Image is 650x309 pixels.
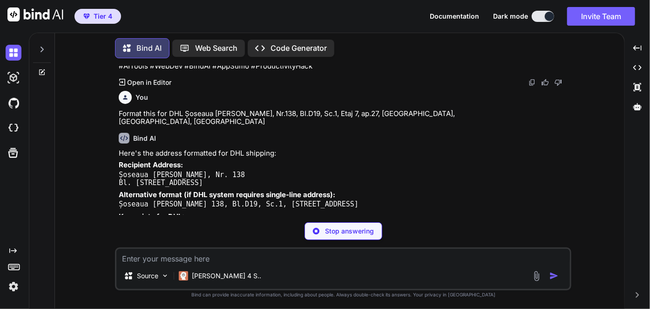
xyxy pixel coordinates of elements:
p: Here's the address formatted for DHL shipping: [119,149,569,157]
p: Bind AI [136,44,162,52]
img: settings [6,279,21,295]
strong: Key points for DHL: [119,212,184,221]
p: #AITools #WebDev #BindAI #AppSumo #ProductivityHack [119,62,569,70]
strong: Recipient Address: [119,160,183,169]
img: attachment [531,271,542,282]
h6: You [135,93,148,102]
button: Documentation [430,13,479,20]
p: Code Generator [271,44,327,52]
p: Web Search [195,44,237,52]
img: darkChat [6,45,21,61]
img: like [542,79,549,86]
img: darkAi-studio [6,70,21,86]
p: Stop answering [325,227,374,236]
p: [PERSON_NAME] 4 S.. [192,271,261,281]
p: Source [137,271,158,281]
p: Bind can provide inaccurate information, including about people. Always double-check its answers.... [115,292,571,298]
button: premiumTier 4 [74,9,121,24]
img: premium [83,14,90,19]
img: Bind AI [7,7,63,21]
img: copy [528,79,536,86]
span: Dark mode [493,12,528,21]
strong: Alternative format (if DHL system requires single-line address): [119,190,335,199]
p: Format this for DHL Șoseaua [PERSON_NAME], Nr.138, Bl.D19, Sc.1, Etaj 7, ap.27, [GEOGRAPHIC_DATA]... [119,110,569,126]
p: Open in Editor [127,78,171,87]
img: dislike [555,79,562,86]
span: Documentation [430,12,479,20]
h6: Bind AI [133,134,156,143]
button: Invite Team [567,7,635,26]
img: Pick Models [161,272,169,280]
code: Șoseaua [PERSON_NAME] 138, Bl.D19, Sc.1, [STREET_ADDRESS] [119,200,359,208]
img: Claude 4 Sonnet [179,271,188,281]
code: Șoseaua [PERSON_NAME], Nr. 138 Bl. [STREET_ADDRESS] [119,171,245,187]
img: githubDark [6,95,21,111]
img: cloudideIcon [6,120,21,136]
img: icon [549,271,559,281]
span: Tier 4 [94,12,112,21]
